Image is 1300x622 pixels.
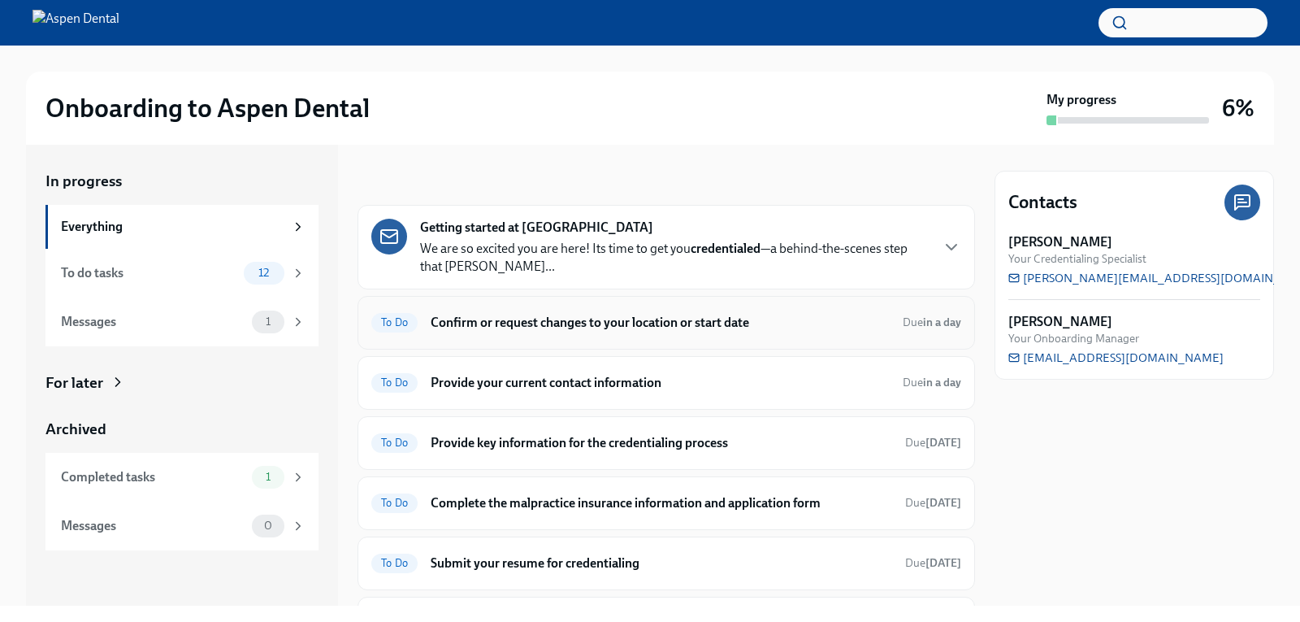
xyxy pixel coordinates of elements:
[903,315,961,330] span: October 4th, 2025 10:00
[45,298,318,346] a: Messages1
[256,315,280,328] span: 1
[903,375,961,390] span: October 4th, 2025 10:00
[420,240,929,276] p: We are so excited you are here! Its time to get you —a behind-the-scenes step that [PERSON_NAME]...
[925,496,961,510] strong: [DATE]
[371,310,961,336] a: To DoConfirm or request changes to your location or start dateDuein a day
[905,436,961,450] span: Due
[431,314,890,332] h6: Confirm or request changes to your location or start date
[1046,91,1116,109] strong: My progress
[61,517,245,535] div: Messages
[45,372,318,394] a: For later
[905,555,961,571] span: October 8th, 2025 10:00
[371,437,418,449] span: To Do
[923,376,961,389] strong: in a day
[431,374,890,392] h6: Provide your current contact information
[431,434,892,452] h6: Provide key information for the credentialing process
[45,453,318,502] a: Completed tasks1
[905,556,961,570] span: Due
[45,372,103,394] div: For later
[431,494,892,512] h6: Complete the malpractice insurance information and application form
[371,370,961,396] a: To DoProvide your current contact informationDuein a day
[1008,331,1139,346] span: Your Onboarding Manager
[903,315,961,329] span: Due
[371,557,418,569] span: To Do
[32,10,119,36] img: Aspen Dental
[691,241,760,256] strong: credentialed
[45,419,318,440] a: Archived
[61,218,284,236] div: Everything
[1008,190,1077,215] h4: Contacts
[420,219,653,237] strong: Getting started at [GEOGRAPHIC_DATA]
[1008,251,1146,267] span: Your Credentialing Specialist
[905,435,961,450] span: October 8th, 2025 10:00
[371,376,418,389] span: To Do
[923,315,961,329] strong: in a day
[45,502,318,550] a: Messages0
[61,313,245,331] div: Messages
[1222,94,1254,123] h3: 6%
[249,267,279,279] span: 12
[371,430,961,456] a: To DoProvide key information for the credentialing processDue[DATE]
[1008,313,1112,331] strong: [PERSON_NAME]
[1008,233,1112,251] strong: [PERSON_NAME]
[371,497,418,509] span: To Do
[45,92,370,124] h2: Onboarding to Aspen Dental
[256,471,280,483] span: 1
[431,555,892,572] h6: Submit your resume for credentialing
[61,468,245,486] div: Completed tasks
[45,249,318,298] a: To do tasks12
[371,316,418,328] span: To Do
[905,495,961,511] span: October 8th, 2025 10:00
[45,205,318,249] a: Everything
[61,264,237,282] div: To do tasks
[254,520,282,532] span: 0
[925,556,961,570] strong: [DATE]
[905,496,961,510] span: Due
[371,490,961,516] a: To DoComplete the malpractice insurance information and application formDue[DATE]
[1008,350,1224,366] a: [EMAIL_ADDRESS][DOMAIN_NAME]
[371,550,961,576] a: To DoSubmit your resume for credentialingDue[DATE]
[357,171,434,192] div: In progress
[903,376,961,389] span: Due
[45,171,318,192] a: In progress
[925,436,961,450] strong: [DATE]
